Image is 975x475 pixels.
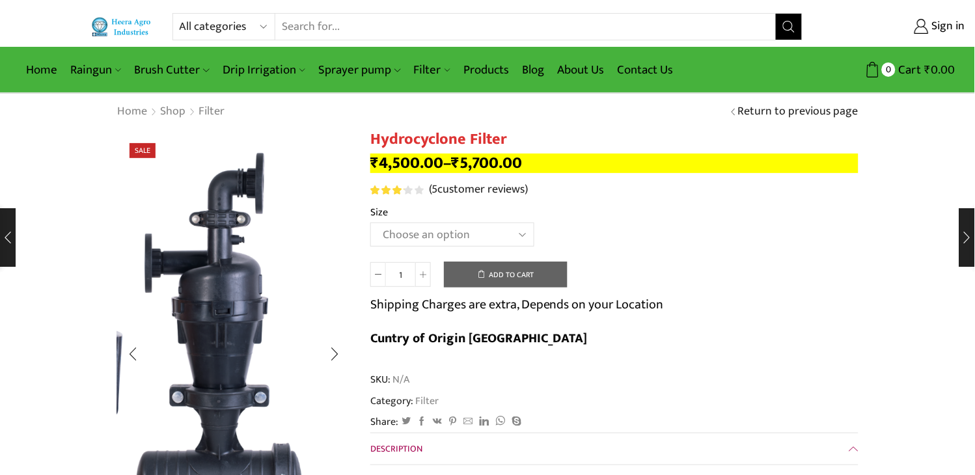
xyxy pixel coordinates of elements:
span: Sign in [929,18,965,35]
a: Filter [198,103,225,120]
label: Size [370,205,388,220]
span: ₹ [925,60,931,80]
a: Filter [413,392,439,409]
p: – [370,154,858,173]
span: 5 [370,185,426,195]
div: Previous slide [117,338,149,370]
bdi: 5,700.00 [451,150,522,176]
input: Search for... [275,14,776,40]
a: Brush Cutter [128,55,215,85]
span: SKU: [370,372,858,387]
bdi: 0.00 [925,60,955,80]
a: Filter [407,55,457,85]
a: Description [370,433,858,465]
span: 5 [432,180,437,199]
b: Cuntry of Origin [GEOGRAPHIC_DATA] [370,327,588,349]
span: Rated out of 5 based on customer ratings [370,185,404,195]
div: Rated 3.20 out of 5 [370,185,423,195]
a: Sprayer pump [312,55,407,85]
nav: Breadcrumb [117,103,225,120]
a: Raingun [64,55,128,85]
a: Products [457,55,515,85]
span: 0 [882,62,896,76]
a: 0 Cart ₹0.00 [816,58,955,82]
button: Search button [776,14,802,40]
a: About Us [551,55,611,85]
button: Add to cart [444,262,568,288]
span: ₹ [451,150,460,176]
span: Cart [896,61,922,79]
h1: Hydrocyclone Filter [370,130,858,149]
a: Contact Us [611,55,680,85]
a: Sign in [822,15,965,38]
span: Category: [370,394,439,409]
span: Description [370,441,422,456]
a: Shop [159,103,186,120]
a: Drip Irrigation [216,55,312,85]
a: (5customer reviews) [429,182,528,198]
a: Home [117,103,148,120]
span: N/A [391,372,409,387]
div: Next slide [318,338,351,370]
a: Home [20,55,64,85]
span: Share: [370,414,398,429]
span: ₹ [370,150,379,176]
span: Sale [130,143,156,158]
a: Blog [515,55,551,85]
input: Product quantity [386,262,415,287]
a: Return to previous page [738,103,858,120]
p: Shipping Charges are extra, Depends on your Location [370,294,664,315]
bdi: 4,500.00 [370,150,443,176]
